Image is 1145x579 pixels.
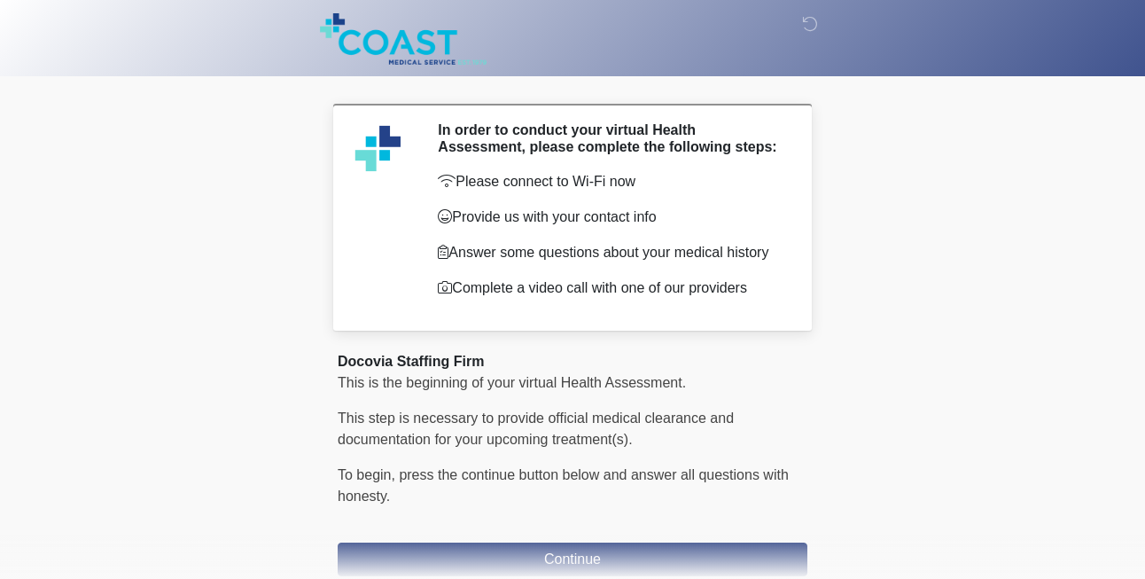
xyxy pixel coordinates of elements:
[338,351,807,372] div: Docovia Staffing Firm
[351,121,404,175] img: Agent Avatar
[320,13,487,65] img: Coast Medical Service Logo
[338,375,686,390] span: This is the beginning of your virtual Health Assessment.
[338,411,734,447] span: This step is necessary to provide official medical clearance and documentation for your upcoming ...
[438,278,781,299] p: Complete a video call with one of our providers
[438,242,781,263] p: Answer some questions about your medical history
[338,467,789,504] span: press the continue button below and answer all questions with honesty.
[324,64,821,97] h1: ‎ ‎ ‎
[338,467,399,482] span: To begin,
[438,171,781,192] p: Please connect to Wi-Fi now
[338,543,807,576] button: Continue
[438,207,781,228] p: Provide us with your contact info
[438,121,781,155] h2: In order to conduct your virtual Health Assessment, please complete the following steps:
